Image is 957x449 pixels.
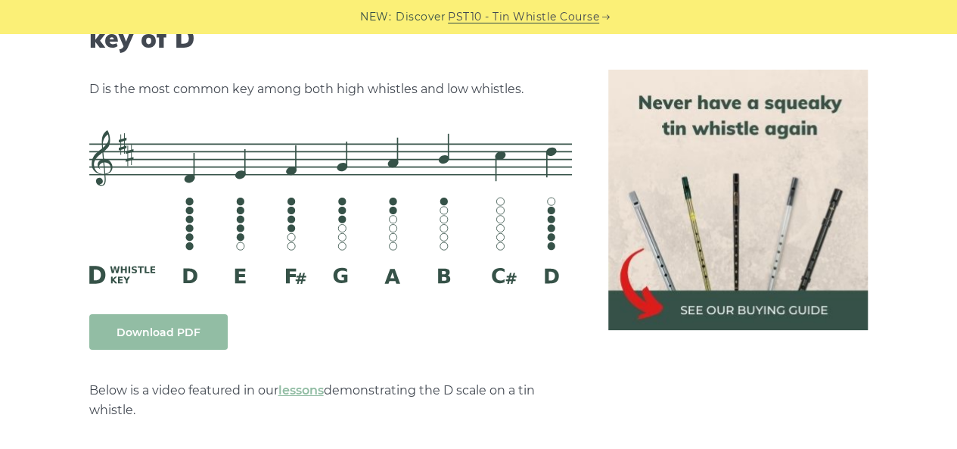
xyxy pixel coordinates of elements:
p: D is the most common key among both high whistles and low whistles. [89,80,572,99]
a: Download PDF [89,314,228,350]
a: PST10 - Tin Whistle Course [448,8,599,26]
img: tin whistle buying guide [608,70,868,330]
p: Below is a video featured in our demonstrating the D scale on a tin whistle. [89,381,572,420]
span: NEW: [360,8,391,26]
a: lessons [278,383,324,398]
img: D Whistle Fingering Chart And Notes [89,130,572,283]
span: Discover [396,8,446,26]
